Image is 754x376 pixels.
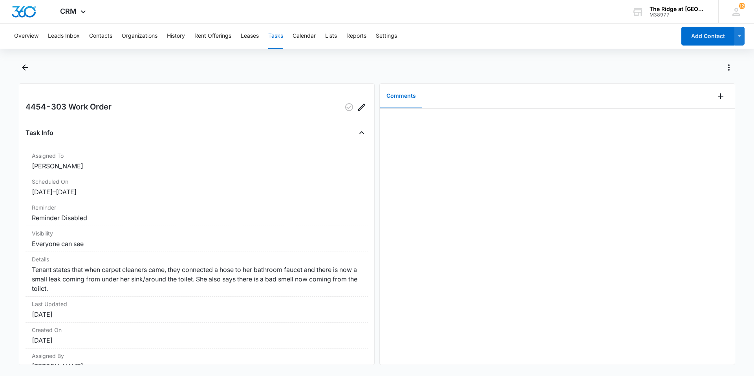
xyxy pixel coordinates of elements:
div: Assigned By[PERSON_NAME] [26,349,368,374]
dd: [PERSON_NAME] [32,361,362,371]
dd: Tenant states that when carpet cleaners came, they connected a hose to her bathroom faucet and th... [32,265,362,293]
dd: [DATE] – [DATE] [32,187,362,197]
button: Tasks [268,24,283,49]
div: Last Updated[DATE] [26,297,368,323]
dt: Visibility [32,229,362,237]
button: Leads Inbox [48,24,80,49]
button: Edit [355,101,368,113]
dt: Assigned By [32,352,362,360]
button: Contacts [89,24,112,49]
button: Add Comment [714,90,727,102]
button: Settings [376,24,397,49]
div: Scheduled On[DATE]–[DATE] [26,174,368,200]
button: History [167,24,185,49]
dt: Details [32,255,362,263]
dd: [PERSON_NAME] [32,161,362,171]
div: Assigned To[PERSON_NAME] [26,148,368,174]
div: notifications count [739,3,745,9]
dt: Assigned To [32,151,362,160]
button: Rent Offerings [194,24,231,49]
span: 125 [739,3,745,9]
button: Close [355,126,368,139]
button: Reports [346,24,366,49]
dt: Last Updated [32,300,362,308]
div: VisibilityEveryone can see [26,226,368,252]
button: Add Contact [681,27,734,46]
button: Actions [723,61,735,74]
div: DetailsTenant states that when carpet cleaners came, they connected a hose to her bathroom faucet... [26,252,368,297]
dd: Everyone can see [32,239,362,248]
button: Leases [241,24,259,49]
div: account id [650,12,707,18]
h4: Task Info [26,128,53,137]
span: CRM [60,7,77,15]
dd: Reminder Disabled [32,213,362,223]
button: Organizations [122,24,157,49]
button: Lists [325,24,337,49]
button: Overview [14,24,38,49]
div: Created On[DATE] [26,323,368,349]
div: ReminderReminder Disabled [26,200,368,226]
dt: Reminder [32,203,362,212]
dt: Created On [32,326,362,334]
button: Back [19,61,31,74]
dd: [DATE] [32,310,362,319]
dt: Scheduled On [32,177,362,186]
button: Calendar [293,24,316,49]
button: Comments [380,84,422,108]
dd: [DATE] [32,336,362,345]
h2: 4454-303 Work Order [26,101,112,113]
div: account name [650,6,707,12]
